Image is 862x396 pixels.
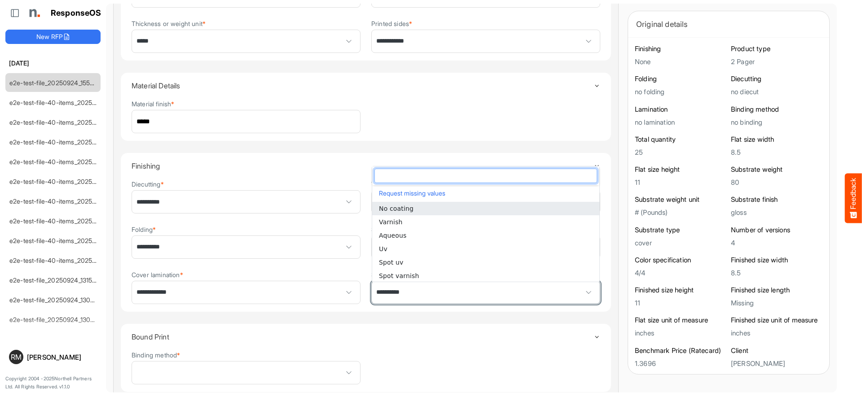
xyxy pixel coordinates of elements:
[635,256,726,265] h6: Color specification
[132,226,156,233] label: Folding
[731,148,822,156] h5: 8.5
[635,165,726,174] h6: Flat size height
[731,135,822,144] h6: Flat size width
[9,158,131,165] a: e2e-test-file-40-items_20250924_134702
[731,226,822,235] h6: Number of versions
[9,316,102,323] a: e2e-test-file_20250924_130824
[132,352,180,358] label: Binding method
[9,296,101,304] a: e2e-test-file_20250924_130935
[379,272,419,279] span: Spot varnish
[132,82,594,90] h4: Material Details
[635,329,726,337] h5: inches
[635,209,726,216] h5: # (Pounds)
[9,217,130,225] a: e2e-test-file-40-items_20250924_132227
[635,105,726,114] h6: Lamination
[731,178,822,186] h5: 80
[635,135,726,144] h6: Total quantity
[635,178,726,186] h5: 11
[379,232,407,239] span: Aqueous
[635,148,726,156] h5: 25
[25,4,43,22] img: Northell
[731,74,822,83] h6: Diecutting
[51,9,101,18] h1: ResponseOS
[132,181,164,187] label: Diecutting
[635,299,726,307] h5: 11
[635,118,726,126] h5: no lamination
[731,329,822,337] h5: inches
[377,187,595,199] button: Request missing values
[731,118,822,126] h5: no binding
[9,276,100,284] a: e2e-test-file_20250924_131520
[731,299,822,307] h5: Missing
[9,118,128,126] a: e2e-test-file-40-items_20250924_154112
[635,316,726,325] h6: Flat size unit of measure
[11,353,22,361] span: RM
[9,178,131,185] a: e2e-test-file-40-items_20250924_133443
[731,209,822,216] h5: gloss
[9,237,131,244] a: e2e-test-file-40-items_20250924_132033
[9,99,132,106] a: e2e-test-file-40-items_20250924_154244
[731,316,822,325] h6: Finished size unit of measure
[375,169,597,183] input: dropdownlistfilter
[132,20,206,27] label: Thickness or weight unit
[731,346,822,355] h6: Client
[9,197,131,205] a: e2e-test-file-40-items_20250924_132534
[731,269,822,277] h5: 8.5
[9,79,100,87] a: e2e-test-file_20250924_155017
[845,173,862,223] button: Feedback
[731,195,822,204] h6: Substrate finish
[132,324,600,350] summary: Toggle content
[635,44,726,53] h6: Finishing
[379,245,387,252] span: Uv
[731,165,822,174] h6: Substrate weight
[371,271,425,278] label: Substrate coating
[635,226,726,235] h6: Substrate type
[635,346,726,355] h6: Benchmark Price (Ratecard)
[635,74,726,83] h6: Folding
[635,360,726,367] h5: 1.3696
[9,138,130,146] a: e2e-test-file-40-items_20250924_152927
[635,239,726,247] h5: cover
[635,195,726,204] h6: Substrate weight unit
[379,205,413,212] span: No coating
[731,44,822,53] h6: Product type
[5,58,101,68] h6: [DATE]
[635,269,726,277] h5: 4/4
[132,271,183,278] label: Cover lamination
[636,18,821,30] div: Original details
[635,58,726,65] h5: None
[731,360,822,367] h5: [PERSON_NAME]
[371,20,412,27] label: Printed sides
[9,257,129,264] a: e2e-test-file-40-items_20250924_131750
[371,181,401,187] label: Trimming
[379,218,403,226] span: Varnish
[5,375,101,391] p: Copyright 2004 - 2025 Northell Partners Ltd. All Rights Reserved. v 1.1.0
[731,256,822,265] h6: Finished size width
[731,58,822,65] h5: 2 Pager
[731,239,822,247] h5: 4
[731,105,822,114] h6: Binding method
[5,30,101,44] button: New RFP
[132,73,600,99] summary: Toggle content
[635,286,726,295] h6: Finished size height
[371,226,433,233] label: Substrate lamination
[132,100,175,107] label: Material finish
[731,88,822,96] h5: no diecut
[635,88,726,96] h5: no folding
[132,153,600,179] summary: Toggle content
[731,286,822,295] h6: Finished size length
[132,333,594,341] h4: Bound Print
[372,202,599,283] ul: popup
[132,162,594,170] h4: Finishing
[27,354,97,361] div: [PERSON_NAME]
[379,259,404,266] span: Spot uv
[372,166,600,282] div: dropdownlist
